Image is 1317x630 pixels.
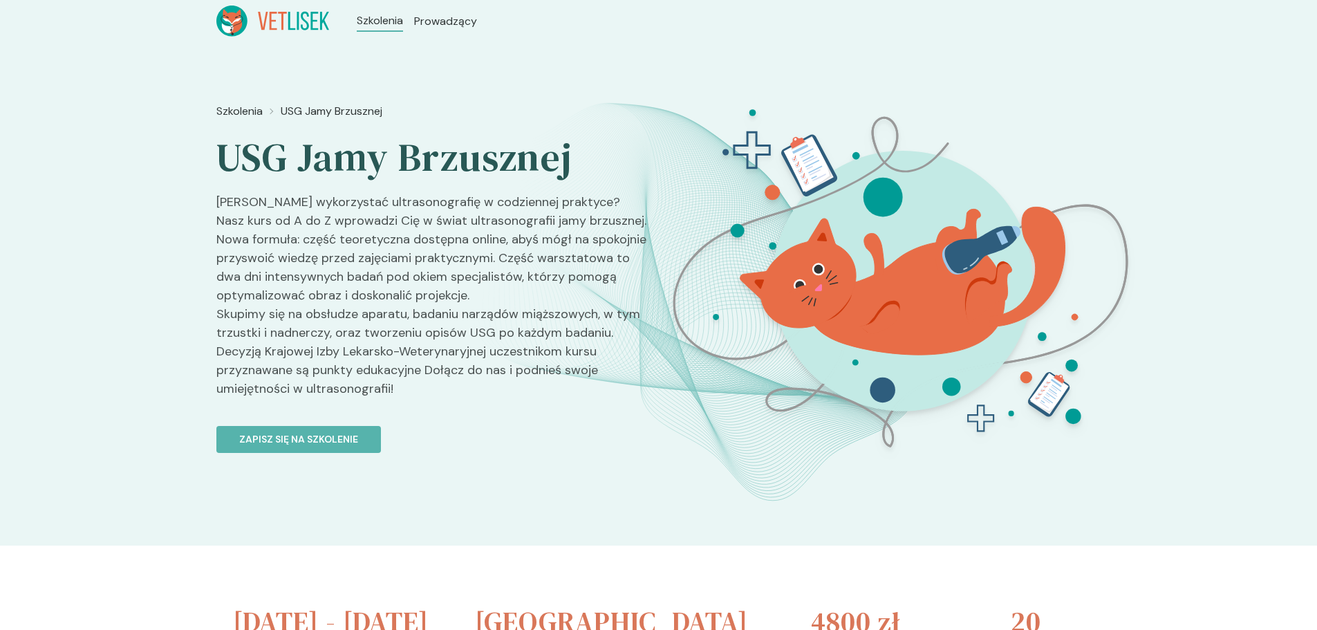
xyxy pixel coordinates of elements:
[414,13,477,30] a: Prowadzący
[216,426,381,453] button: Zapisz się na szkolenie
[357,12,403,29] a: Szkolenia
[281,103,382,120] a: USG Jamy Brzusznej
[657,98,1148,466] img: ZpbG_B5LeNNTxNnN_USG_JB_BT.svg
[216,193,648,409] p: [PERSON_NAME] wykorzystać ultrasonografię w codziennej praktyce? Nasz kurs od A do Z wprowadzi Ci...
[216,103,263,120] a: Szkolenia
[239,432,358,447] p: Zapisz się na szkolenie
[216,133,648,182] h2: USG Jamy Brzusznej
[216,409,648,453] a: Zapisz się na szkolenie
